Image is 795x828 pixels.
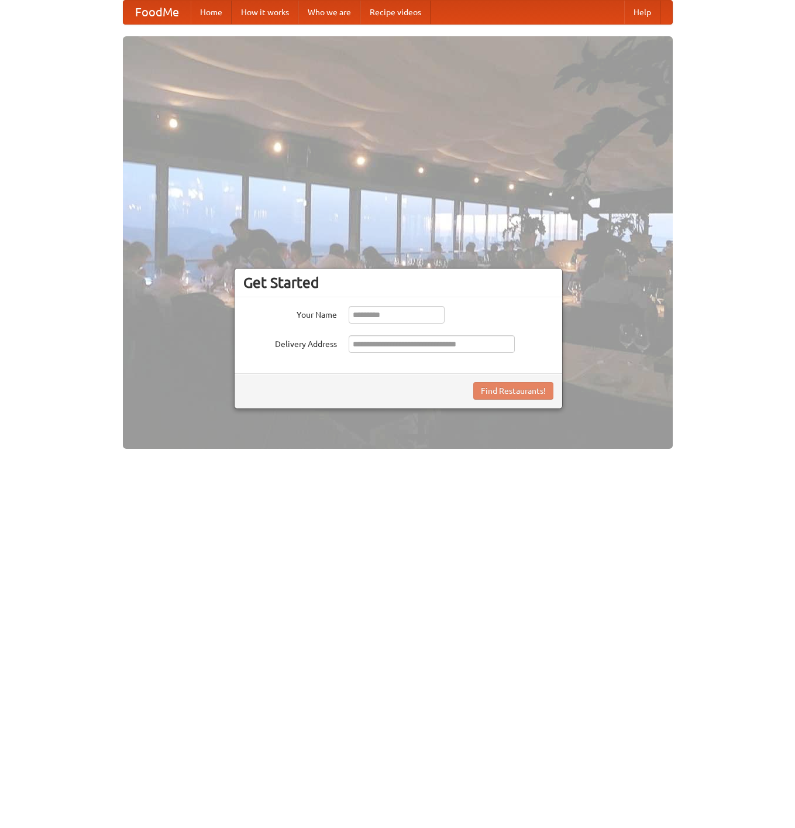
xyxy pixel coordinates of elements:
[232,1,298,24] a: How it works
[298,1,360,24] a: Who we are
[123,1,191,24] a: FoodMe
[624,1,660,24] a: Help
[360,1,431,24] a: Recipe videos
[243,335,337,350] label: Delivery Address
[243,306,337,321] label: Your Name
[191,1,232,24] a: Home
[473,382,553,400] button: Find Restaurants!
[243,274,553,291] h3: Get Started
